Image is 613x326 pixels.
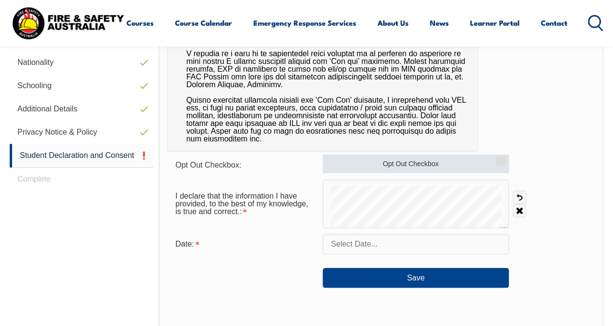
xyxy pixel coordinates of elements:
a: Schooling [10,74,154,97]
a: About Us [377,11,409,34]
input: Select Date... [323,234,509,254]
a: News [430,11,449,34]
a: Clear [513,204,526,217]
a: Contact [541,11,567,34]
a: Privacy Notice & Policy [10,121,154,144]
span: Opt Out Checkbox: [175,161,241,169]
label: Opt Out Checkbox [323,155,509,173]
a: Course Calendar [175,11,232,34]
a: Learner Portal [470,11,519,34]
a: Student Declaration and Consent [10,144,154,168]
a: Additional Details [10,97,154,121]
div: I declare that the information I have provided, to the best of my knowledge, is true and correct.... [168,187,323,221]
div: Date is required. [168,235,323,253]
a: Emergency Response Services [253,11,356,34]
a: Nationality [10,51,154,74]
button: Save [323,268,509,287]
a: Undo [513,190,526,204]
a: Courses [126,11,154,34]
